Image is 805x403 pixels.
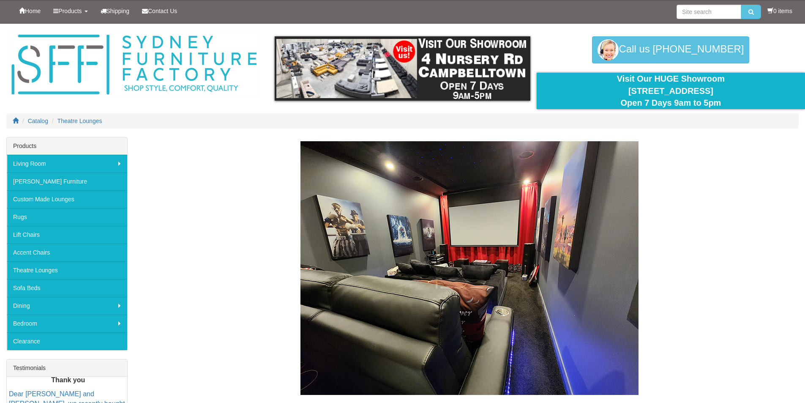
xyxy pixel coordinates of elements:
span: Contact Us [148,8,177,14]
span: Shipping [106,8,130,14]
a: Accent Chairs [7,244,127,261]
a: Living Room [7,155,127,173]
img: Sydney Furniture Factory [7,32,261,98]
b: Thank you [51,377,85,384]
a: Clearance [7,332,127,350]
span: Products [58,8,82,14]
a: Contact Us [136,0,183,22]
a: Sofa Beds [7,279,127,297]
img: Theatre Lounges [300,141,639,395]
a: Custom Made Lounges [7,190,127,208]
img: showroom.gif [275,36,530,101]
div: Testimonials [7,359,127,377]
a: Theatre Lounges [7,261,127,279]
a: Lift Chairs [7,226,127,244]
a: Shipping [94,0,136,22]
span: Home [25,8,41,14]
a: Bedroom [7,315,127,332]
div: Products [7,137,127,155]
a: Products [47,0,94,22]
input: Site search [677,5,741,19]
li: 0 items [767,7,792,15]
a: Theatre Lounges [57,118,102,124]
a: [PERSON_NAME] Furniture [7,173,127,190]
a: Rugs [7,208,127,226]
a: Dining [7,297,127,315]
a: Home [13,0,47,22]
div: Visit Our HUGE Showroom [STREET_ADDRESS] Open 7 Days 9am to 5pm [543,73,799,109]
a: Catalog [28,118,48,124]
